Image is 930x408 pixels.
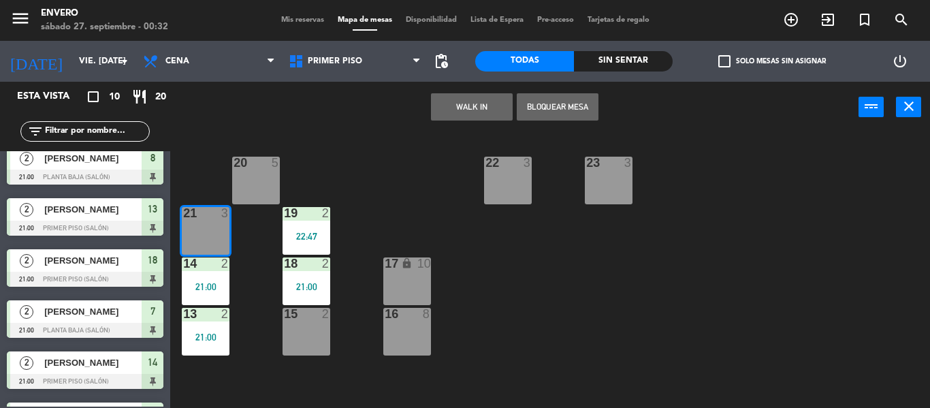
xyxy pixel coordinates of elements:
span: 13 [148,201,157,217]
i: turned_in_not [856,12,873,28]
span: 2 [20,254,33,268]
span: [PERSON_NAME] [44,151,142,166]
div: 2 [221,257,229,270]
div: 3 [221,207,229,219]
div: 8 [423,308,431,320]
i: close [901,98,917,114]
span: 20 [155,89,166,105]
span: check_box_outline_blank [718,55,731,67]
div: Esta vista [7,89,98,105]
span: Mapa de mesas [331,16,399,24]
div: 18 [284,257,285,270]
span: [PERSON_NAME] [44,253,142,268]
button: Bloquear Mesa [517,93,598,121]
span: [PERSON_NAME] [44,202,142,217]
i: crop_square [85,89,101,105]
span: 10 [109,89,120,105]
div: 10 [417,257,431,270]
i: exit_to_app [820,12,836,28]
i: power_settings_new [892,53,908,69]
div: 15 [284,308,285,320]
i: menu [10,8,31,29]
span: 14 [148,354,157,371]
span: [PERSON_NAME] [44,304,142,319]
div: Envero [41,7,168,20]
div: 2 [322,308,330,320]
button: power_input [859,97,884,117]
span: 18 [148,252,157,268]
div: 2 [322,257,330,270]
span: Pre-acceso [530,16,581,24]
i: power_input [863,98,880,114]
button: close [896,97,921,117]
div: sábado 27. septiembre - 00:32 [41,20,168,34]
button: menu [10,8,31,33]
span: Lista de Espera [464,16,530,24]
button: WALK IN [431,93,513,121]
span: 2 [20,356,33,370]
div: 3 [624,157,632,169]
div: 21:00 [182,332,229,342]
span: Disponibilidad [399,16,464,24]
div: 5 [272,157,280,169]
div: 19 [284,207,285,219]
div: Todas [475,51,574,72]
div: 3 [524,157,532,169]
div: 21:00 [182,282,229,292]
span: Cena [165,57,189,66]
i: arrow_drop_down [116,53,133,69]
div: 2 [221,308,229,320]
span: pending_actions [433,53,449,69]
span: 2 [20,305,33,319]
i: filter_list [27,123,44,140]
span: Primer Piso [308,57,362,66]
i: lock [401,257,413,269]
span: Mis reservas [274,16,331,24]
i: restaurant [131,89,148,105]
span: [PERSON_NAME] [44,356,142,370]
span: 8 [150,150,155,166]
i: add_circle_outline [783,12,799,28]
div: 22:47 [283,232,330,241]
div: 23 [586,157,587,169]
span: Tarjetas de regalo [581,16,656,24]
div: 21:00 [283,282,330,292]
div: 2 [322,207,330,219]
div: 21 [183,207,184,219]
i: search [893,12,910,28]
div: 13 [183,308,184,320]
label: Solo mesas sin asignar [718,55,826,67]
div: Sin sentar [574,51,673,72]
span: 2 [20,203,33,217]
span: 2 [20,152,33,166]
span: 7 [150,303,155,319]
input: Filtrar por nombre... [44,124,149,139]
div: 14 [183,257,184,270]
